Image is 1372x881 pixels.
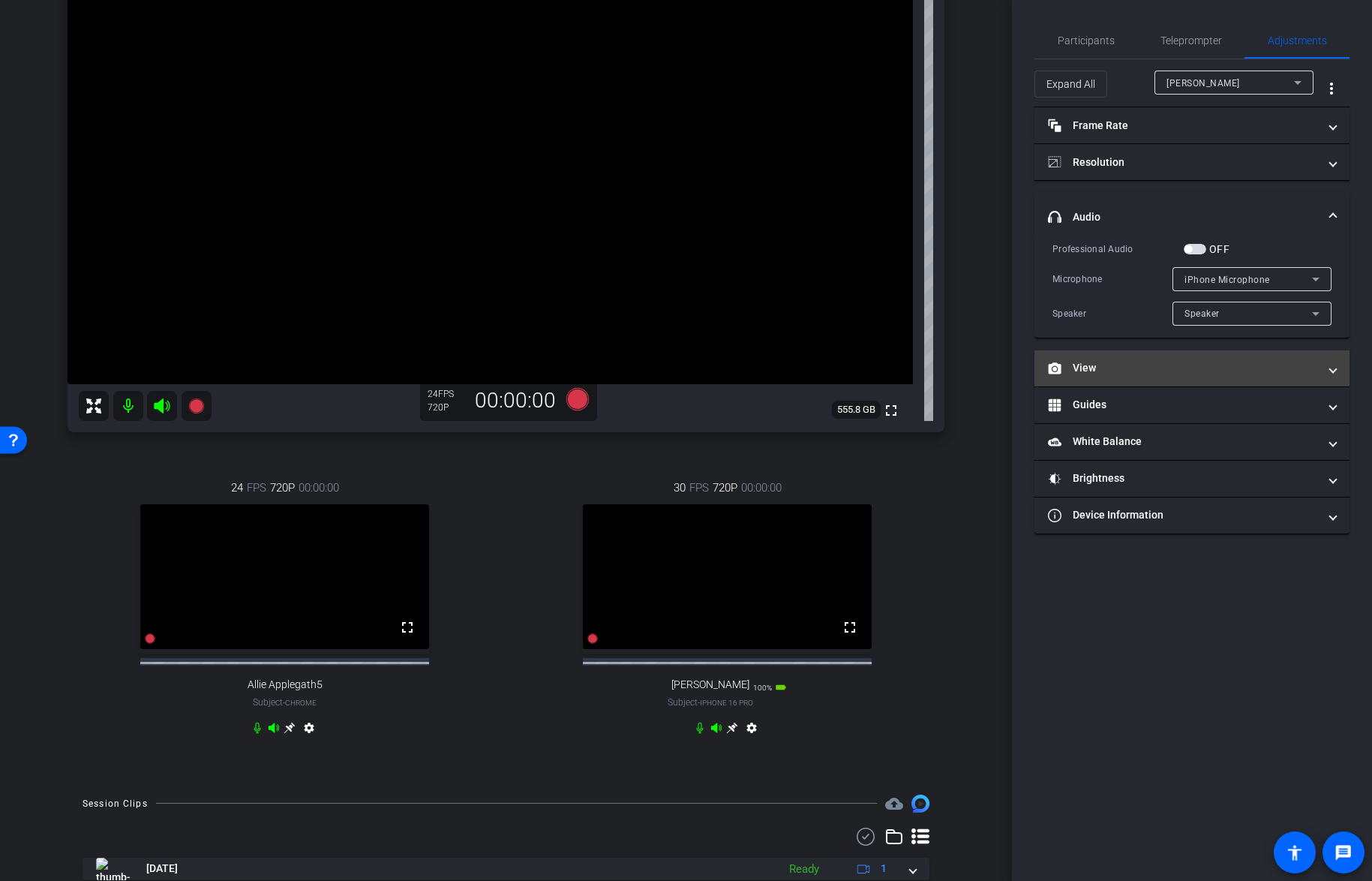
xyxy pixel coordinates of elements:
div: 720P [428,401,465,413]
span: Chrome [285,699,317,707]
mat-icon: battery_std [775,681,787,693]
mat-panel-title: View [1048,360,1318,376]
mat-expansion-panel-header: White Balance [1034,424,1349,460]
span: FPS [247,480,266,496]
span: 00:00:00 [741,480,782,496]
div: 24 [428,388,465,400]
span: Destinations for your clips [885,795,903,813]
div: Microphone [1052,272,1172,287]
span: 1 [881,861,887,876]
mat-panel-title: Guides [1048,397,1318,413]
span: Allie Applegath5 [248,678,323,691]
mat-icon: accessibility [1286,843,1304,861]
mat-panel-title: Resolution [1048,155,1318,170]
span: Expand All [1046,70,1095,98]
span: 30 [674,480,686,496]
span: Subject [668,696,753,709]
div: Session Clips [83,796,148,811]
div: Ready [782,861,827,878]
mat-icon: fullscreen [398,618,416,636]
mat-icon: fullscreen [841,618,859,636]
span: Teleprompter [1160,35,1222,46]
span: [PERSON_NAME] [1166,78,1240,89]
mat-expansion-panel-header: Device Information [1034,498,1349,534]
mat-expansion-panel-header: Brightness [1034,461,1349,497]
mat-panel-title: Audio [1048,209,1318,225]
span: 720P [713,480,737,496]
span: [PERSON_NAME] [671,678,749,691]
label: OFF [1206,242,1229,257]
div: Speaker [1052,306,1172,321]
mat-expansion-panel-header: View [1034,350,1349,386]
mat-expansion-panel-header: Guides [1034,387,1349,423]
mat-icon: cloud_upload [885,795,903,813]
mat-icon: more_vert [1322,80,1340,98]
button: More Options for Adjustments Panel [1313,71,1349,107]
span: Adjustments [1268,35,1327,46]
mat-icon: message [1334,843,1352,861]
mat-panel-title: Frame Rate [1048,118,1318,134]
button: Expand All [1034,71,1107,98]
span: FPS [438,389,454,399]
mat-expansion-panel-header: Frame Rate [1034,107,1349,143]
span: Participants [1058,35,1115,46]
img: Session clips [911,795,929,813]
div: Professional Audio [1052,242,1184,257]
span: Subject [253,696,317,709]
span: 00:00:00 [299,480,339,496]
span: 720P [270,480,295,496]
mat-icon: settings [743,722,761,740]
mat-icon: fullscreen [882,401,900,419]
mat-panel-title: White Balance [1048,434,1318,450]
span: 24 [231,480,243,496]
span: - [698,697,700,708]
mat-expansion-panel-header: Audio [1034,193,1349,241]
div: 00:00:00 [465,388,566,413]
span: iPhone 16 Pro [700,699,753,707]
span: FPS [689,480,709,496]
mat-icon: settings [300,722,318,740]
span: Speaker [1184,308,1220,319]
span: 555.8 GB [832,401,881,419]
mat-expansion-panel-header: Resolution [1034,144,1349,180]
span: 100% [753,684,772,692]
span: iPhone Microphone [1184,275,1270,285]
span: [DATE] [146,861,178,876]
div: Audio [1034,241,1349,338]
span: - [283,697,285,708]
mat-panel-title: Device Information [1048,507,1318,523]
mat-panel-title: Brightness [1048,471,1318,486]
mat-expansion-panel-header: thumb-nail[DATE]Ready1 [83,858,929,880]
img: thumb-nail [96,858,130,880]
